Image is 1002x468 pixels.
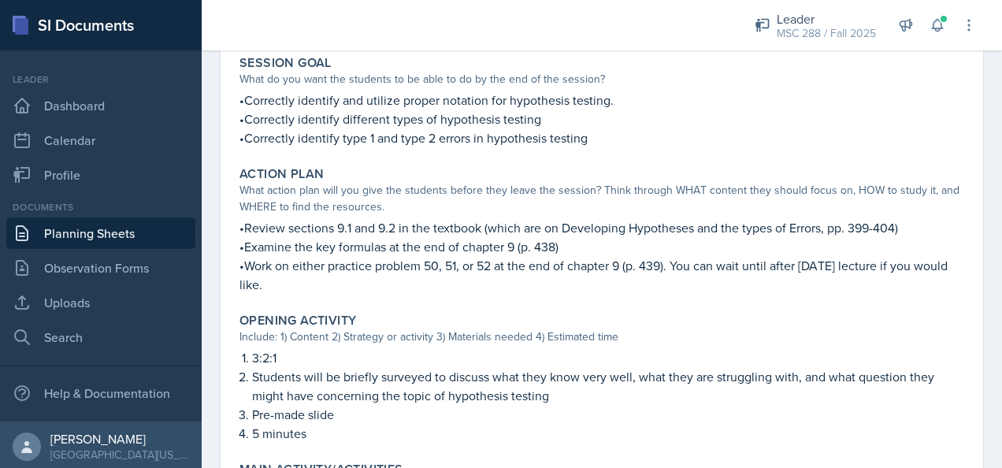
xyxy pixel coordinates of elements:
label: Session Goal [239,55,332,71]
a: Calendar [6,124,195,156]
div: [GEOGRAPHIC_DATA][US_STATE] in [GEOGRAPHIC_DATA] [50,447,189,462]
p: Pre-made slide [252,405,964,424]
div: Documents [6,200,195,214]
a: Observation Forms [6,252,195,284]
a: Search [6,321,195,353]
p: •Correctly identify and utilize proper notation for hypothesis testing. [239,91,964,110]
div: Help & Documentation [6,377,195,409]
p: •Correctly identify type 1 and type 2 errors in hypothesis testing [239,128,964,147]
p: 5 minutes [252,424,964,443]
div: Include: 1) Content 2) Strategy or activity 3) Materials needed 4) Estimated time [239,329,964,345]
p: •Correctly identify different types of hypothesis testing [239,110,964,128]
div: Leader [6,72,195,87]
div: MSC 288 / Fall 2025 [777,25,876,42]
a: Profile [6,159,195,191]
a: Uploads [6,287,195,318]
label: Opening Activity [239,313,356,329]
div: What action plan will you give the students before they leave the session? Think through WHAT con... [239,182,964,215]
a: Planning Sheets [6,217,195,249]
label: Action Plan [239,166,324,182]
a: Dashboard [6,90,195,121]
div: [PERSON_NAME] [50,431,189,447]
p: •Review sections 9.1 and 9.2 in the textbook (which are on Developing Hypotheses and the types of... [239,218,964,237]
div: Leader [777,9,876,28]
p: •Examine the key formulas at the end of chapter 9 (p. 438) [239,237,964,256]
p: •Work on either practice problem 50, 51, or 52 at the end of chapter 9 (p. 439). You can wait unt... [239,256,964,294]
p: 3:2:1 [252,348,964,367]
p: Students will be briefly surveyed to discuss what they know very well, what they are struggling w... [252,367,964,405]
div: What do you want the students to be able to do by the end of the session? [239,71,964,87]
